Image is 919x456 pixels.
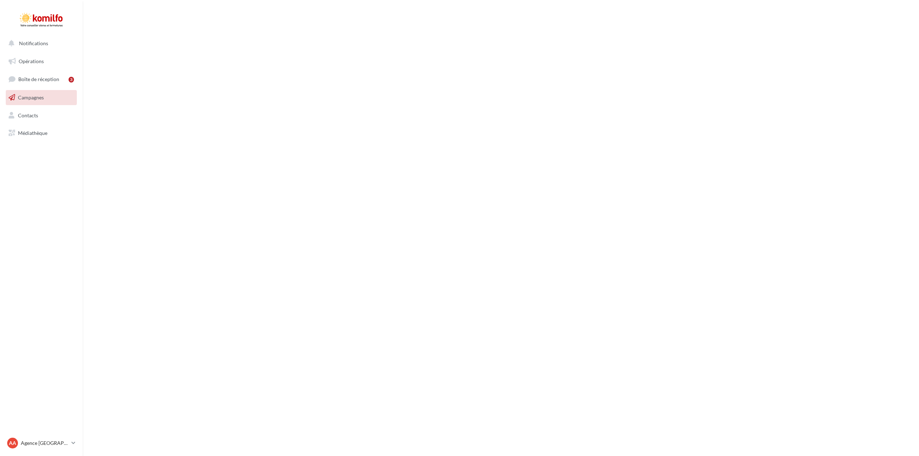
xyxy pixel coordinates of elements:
[4,90,78,105] a: Campagnes
[69,77,74,83] div: 3
[19,58,44,64] span: Opérations
[21,439,69,447] p: Agence [GEOGRAPHIC_DATA]
[18,112,38,118] span: Contacts
[19,40,48,46] span: Notifications
[18,94,44,100] span: Campagnes
[18,130,47,136] span: Médiathèque
[18,76,59,82] span: Boîte de réception
[6,436,77,450] a: AA Agence [GEOGRAPHIC_DATA]
[4,54,78,69] a: Opérations
[4,108,78,123] a: Contacts
[4,71,78,87] a: Boîte de réception3
[4,126,78,141] a: Médiathèque
[4,36,75,51] button: Notifications
[9,439,16,447] span: AA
